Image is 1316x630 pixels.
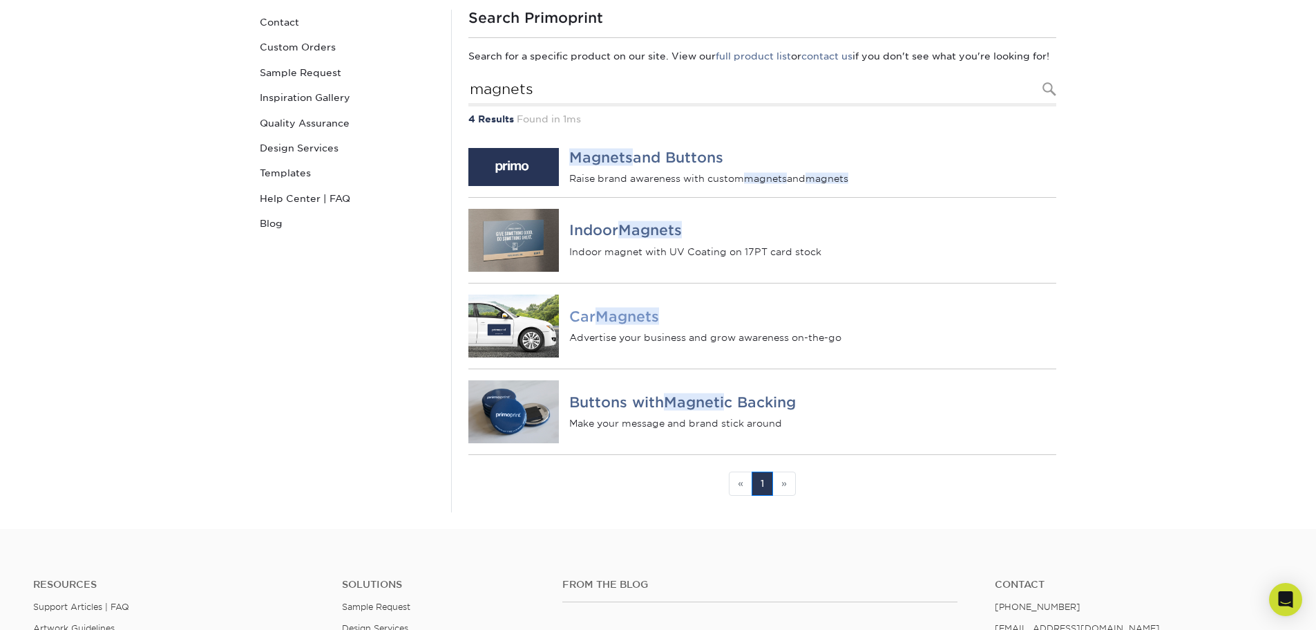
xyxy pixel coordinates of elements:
[468,295,560,358] img: Car Magnets
[569,148,633,165] em: Magnets
[468,49,1056,63] p: Search for a specific product on our site. View our or if you don't see what you're looking for!
[595,307,659,324] em: Magnets
[254,186,441,211] a: Help Center | FAQ
[664,393,724,410] em: Magneti
[569,172,1056,185] p: Raise brand awareness with custom and
[569,308,1056,324] h4: Car
[562,579,957,591] h4: From the Blog
[468,198,1056,283] a: Indoor Magnets IndoorMagnets Indoor magnet with UV Coating on 17PT card stock
[569,149,1056,165] h4: and Buttons
[254,85,441,110] a: Inspiration Gallery
[569,416,1056,430] p: Make your message and brand stick around
[254,111,441,136] a: Quality Assurance
[468,137,1056,196] a: Magnets and Buttons Magnetsand Buttons Raise brand awareness with custommagnetsandmagnets
[468,75,1056,106] input: Search Products...
[254,211,441,236] a: Blog
[618,221,682,239] em: Magnets
[468,113,514,124] strong: 4 Results
[468,380,560,443] img: Buttons with Magnetic Backing
[342,602,410,612] a: Sample Request
[468,284,1056,369] a: Car Magnets CarMagnets Advertise your business and grow awareness on-the-go
[801,50,852,62] a: contact us
[33,579,321,591] h4: Resources
[569,393,1056,410] h4: Buttons with c Backing
[254,10,441,35] a: Contact
[995,602,1080,612] a: [PHONE_NUMBER]
[254,136,441,160] a: Design Services
[805,173,848,184] em: magnets
[716,50,791,62] a: full product list
[254,60,441,85] a: Sample Request
[569,244,1056,258] p: Indoor magnet with UV Coating on 17PT card stock
[517,113,581,124] span: Found in 1ms
[254,35,441,59] a: Custom Orders
[752,472,773,496] a: 1
[468,10,1056,26] h1: Search Primoprint
[468,209,560,272] img: Indoor Magnets
[744,173,787,184] em: magnets
[569,222,1056,239] h4: Indoor
[468,369,1056,454] a: Buttons with Magnetic Backing Buttons withMagnetic Backing Make your message and brand stick around
[569,331,1056,344] p: Advertise your business and grow awareness on-the-go
[468,148,560,185] img: Magnets and Buttons
[254,160,441,185] a: Templates
[995,579,1283,591] a: Contact
[342,579,542,591] h4: Solutions
[1269,583,1302,616] div: Open Intercom Messenger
